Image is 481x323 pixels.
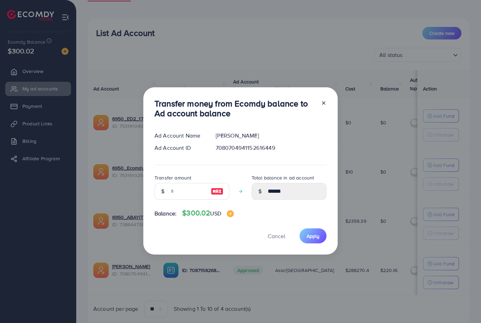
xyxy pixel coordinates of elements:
button: Apply [300,228,326,243]
span: USD [210,210,221,217]
div: [PERSON_NAME] [210,132,332,140]
span: Cancel [268,232,285,240]
button: Cancel [259,228,294,243]
span: Balance: [155,210,177,218]
div: Ad Account ID [149,144,210,152]
label: Transfer amount [155,174,191,181]
h4: $300.02 [182,209,234,218]
img: image [211,187,223,196]
img: image [227,210,234,217]
div: Ad Account Name [149,132,210,140]
h3: Transfer money from Ecomdy balance to Ad account balance [155,98,315,119]
div: 7080704941152616449 [210,144,332,152]
label: Total balance in ad account [252,174,314,181]
span: Apply [307,233,320,240]
iframe: Chat [451,292,476,318]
